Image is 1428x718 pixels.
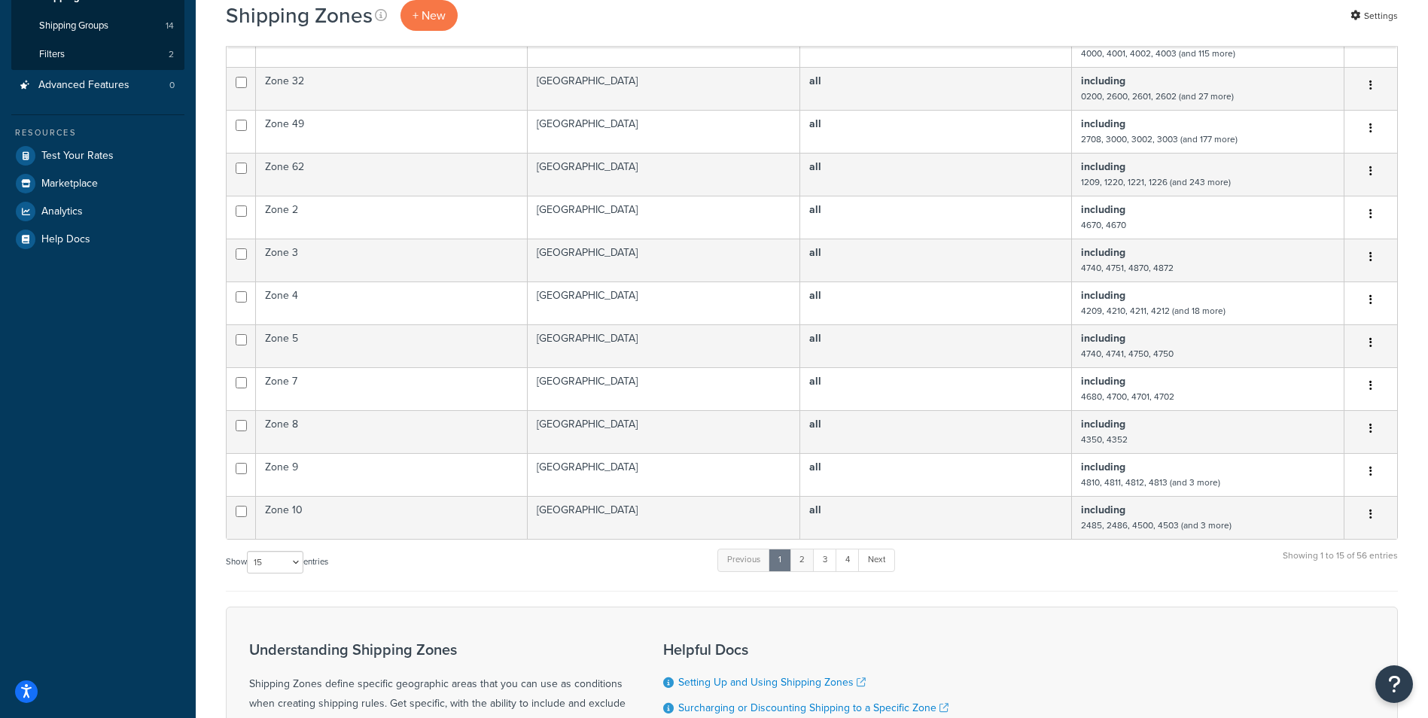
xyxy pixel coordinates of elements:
[663,641,948,658] h3: Helpful Docs
[1350,5,1398,26] a: Settings
[249,641,626,658] h3: Understanding Shipping Zones
[1081,476,1220,489] small: 4810, 4811, 4812, 4813 (and 3 more)
[256,410,528,453] td: Zone 8
[809,159,821,175] b: all
[11,126,184,139] div: Resources
[528,239,800,281] td: [GEOGRAPHIC_DATA]
[39,20,108,32] span: Shipping Groups
[809,245,821,260] b: all
[1081,390,1174,403] small: 4680, 4700, 4701, 4702
[809,202,821,218] b: all
[169,79,175,92] span: 0
[809,116,821,132] b: all
[528,281,800,324] td: [GEOGRAPHIC_DATA]
[528,367,800,410] td: [GEOGRAPHIC_DATA]
[11,12,184,40] li: Shipping Groups
[41,178,98,190] span: Marketplace
[256,239,528,281] td: Zone 3
[809,330,821,346] b: all
[528,496,800,539] td: [GEOGRAPHIC_DATA]
[226,551,328,573] label: Show entries
[1081,373,1125,389] b: including
[1283,547,1398,580] div: Showing 1 to 15 of 56 entries
[1081,218,1126,232] small: 4670, 4670
[528,110,800,153] td: [GEOGRAPHIC_DATA]
[11,226,184,253] a: Help Docs
[528,324,800,367] td: [GEOGRAPHIC_DATA]
[256,367,528,410] td: Zone 7
[809,373,821,389] b: all
[166,20,174,32] span: 14
[11,12,184,40] a: Shipping Groups 14
[809,73,821,89] b: all
[809,459,821,475] b: all
[38,79,129,92] span: Advanced Features
[1081,502,1125,518] b: including
[1375,665,1413,703] button: Open Resource Center
[1081,261,1174,275] small: 4740, 4751, 4870, 4872
[1081,330,1125,346] b: including
[678,700,948,716] a: Surcharging or Discounting Shipping to a Specific Zone
[528,67,800,110] td: [GEOGRAPHIC_DATA]
[11,41,184,68] a: Filters 2
[256,453,528,496] td: Zone 9
[1081,116,1125,132] b: including
[413,7,446,24] span: + New
[11,170,184,197] a: Marketplace
[41,150,114,163] span: Test Your Rates
[256,281,528,324] td: Zone 4
[1081,159,1125,175] b: including
[247,551,303,573] select: Showentries
[528,410,800,453] td: [GEOGRAPHIC_DATA]
[1081,245,1125,260] b: including
[1081,433,1128,446] small: 4350, 4352
[256,496,528,539] td: Zone 10
[1081,73,1125,89] b: including
[678,674,866,690] a: Setting Up and Using Shipping Zones
[528,153,800,196] td: [GEOGRAPHIC_DATA]
[1081,519,1232,532] small: 2485, 2486, 4500, 4503 (and 3 more)
[226,1,373,30] h1: Shipping Zones
[813,549,837,571] a: 3
[11,41,184,68] li: Filters
[1081,288,1125,303] b: including
[528,196,800,239] td: [GEOGRAPHIC_DATA]
[858,549,895,571] a: Next
[41,233,90,246] span: Help Docs
[717,549,770,571] a: Previous
[1081,202,1125,218] b: including
[256,324,528,367] td: Zone 5
[256,153,528,196] td: Zone 62
[790,549,814,571] a: 2
[1081,90,1234,103] small: 0200, 2600, 2601, 2602 (and 27 more)
[256,196,528,239] td: Zone 2
[1081,416,1125,432] b: including
[11,71,184,99] a: Advanced Features 0
[1081,132,1238,146] small: 2708, 3000, 3002, 3003 (and 177 more)
[809,416,821,432] b: all
[1081,459,1125,475] b: including
[809,288,821,303] b: all
[11,198,184,225] a: Analytics
[769,549,791,571] a: 1
[11,71,184,99] li: Advanced Features
[1081,347,1174,361] small: 4740, 4741, 4750, 4750
[256,110,528,153] td: Zone 49
[1081,304,1226,318] small: 4209, 4210, 4211, 4212 (and 18 more)
[1081,175,1231,189] small: 1209, 1220, 1221, 1226 (and 243 more)
[256,67,528,110] td: Zone 32
[809,502,821,518] b: all
[11,142,184,169] a: Test Your Rates
[1081,47,1235,60] small: 4000, 4001, 4002, 4003 (and 115 more)
[528,453,800,496] td: [GEOGRAPHIC_DATA]
[39,48,65,61] span: Filters
[836,549,860,571] a: 4
[169,48,174,61] span: 2
[41,205,83,218] span: Analytics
